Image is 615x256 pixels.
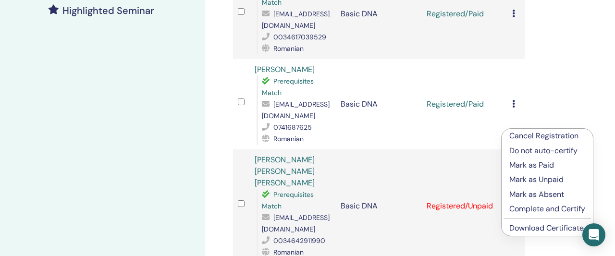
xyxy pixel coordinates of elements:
[262,213,330,233] span: [EMAIL_ADDRESS][DOMAIN_NAME]
[273,134,304,143] span: Romanian
[262,77,314,97] span: Prerequisites Match
[509,203,585,215] p: Complete and Certify
[273,236,325,245] span: 0034642911990
[262,100,330,120] span: [EMAIL_ADDRESS][DOMAIN_NAME]
[273,33,326,41] span: 0034617039529
[262,10,330,30] span: [EMAIL_ADDRESS][DOMAIN_NAME]
[509,174,585,185] p: Mark as Unpaid
[255,64,315,74] a: [PERSON_NAME]
[62,5,154,16] h4: Highlighted Seminar
[273,123,312,132] span: 0741687625
[509,159,585,171] p: Mark as Paid
[582,223,605,246] div: Open Intercom Messenger
[336,59,422,149] td: Basic DNA
[509,130,585,142] p: Cancel Registration
[509,223,584,233] a: Download Certificate
[262,190,314,210] span: Prerequisites Match
[509,189,585,200] p: Mark as Absent
[273,44,304,53] span: Romanian
[509,145,585,157] p: Do not auto-certify
[255,155,315,188] a: [PERSON_NAME] [PERSON_NAME] [PERSON_NAME]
